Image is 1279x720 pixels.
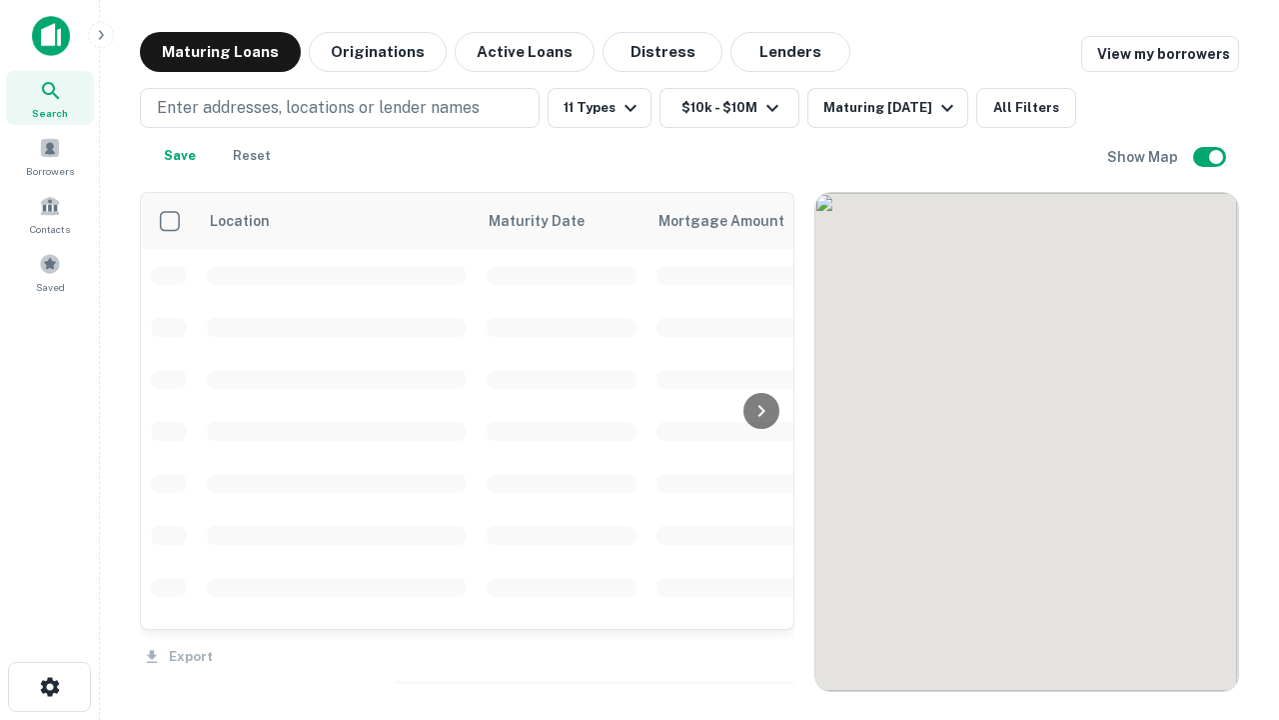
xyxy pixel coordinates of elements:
span: Location [209,209,270,233]
button: Reset [220,136,284,176]
button: Enter addresses, locations or lender names [140,88,540,128]
a: Borrowers [6,129,94,183]
span: Search [32,105,68,121]
span: Borrowers [26,163,74,179]
button: $10k - $10M [659,88,799,128]
th: Maturity Date [477,193,646,249]
span: Contacts [30,221,70,237]
button: Originations [309,32,447,72]
a: Contacts [6,187,94,241]
a: Saved [6,245,94,299]
div: Maturing [DATE] [823,96,959,120]
button: Active Loans [455,32,595,72]
h6: Show Map [1107,146,1181,168]
a: Search [6,71,94,125]
button: Maturing Loans [140,32,301,72]
iframe: Chat Widget [1179,496,1279,592]
a: View my borrowers [1081,36,1239,72]
th: Location [197,193,477,249]
button: Lenders [730,32,850,72]
div: 0 0 [815,193,1238,691]
button: All Filters [976,88,1076,128]
button: Save your search to get updates of matches that match your search criteria. [148,136,212,176]
th: Mortgage Amount [646,193,866,249]
img: capitalize-icon.png [32,16,70,56]
span: Maturity Date [489,209,611,233]
span: Saved [36,279,65,295]
button: Distress [603,32,722,72]
button: 11 Types [548,88,651,128]
span: Mortgage Amount [658,209,810,233]
p: Enter addresses, locations or lender names [157,96,480,120]
button: Maturing [DATE] [807,88,968,128]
